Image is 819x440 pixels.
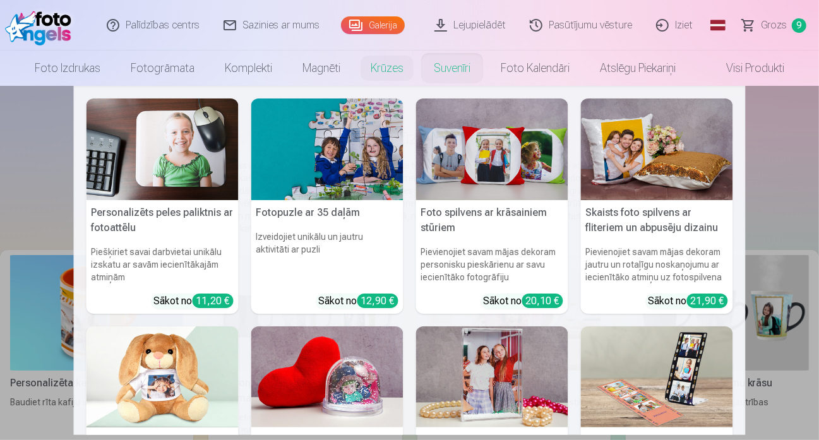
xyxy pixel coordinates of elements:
div: 11,20 € [193,294,234,308]
a: Foto spilvens ar krāsainiem stūriemFoto spilvens ar krāsainiem stūriemPievienojiet savam mājas de... [416,98,568,314]
img: Foto spilvens ar krāsainiem stūriem [416,98,568,200]
img: Akrila rāmis ar sniegpārsliņām [416,326,568,428]
a: Galerija [341,16,405,34]
img: Personalizēts peles paliktnis ar fotoattēlu [87,98,239,200]
a: Krūzes [356,51,419,86]
img: /fa1 [5,5,78,45]
div: 12,90 € [357,294,398,308]
a: Komplekti [210,51,287,86]
img: 7x21 cm alumīnija fotogrāfiju rāmis ar liecamu pamatni (3 fotogrāfijas) [581,326,733,428]
img: Skaists foto spilvens ar fliteriem un abpusēju dizainu [581,98,733,200]
div: 21,90 € [687,294,728,308]
span: 9 [792,18,806,33]
a: Foto kalendāri [486,51,585,86]
div: Sākot no [154,294,234,309]
a: Fotogrāmata [116,51,210,86]
h5: Skaists foto spilvens ar fliteriem un abpusēju dizainu [581,200,733,241]
a: Fotopuzle ar 35 daļāmFotopuzle ar 35 daļāmIzveidojiet unikālu un jautru aktivitāti ar puzliSākot ... [251,98,404,314]
a: Magnēti [287,51,356,86]
img: Sniega bumba ar foto [251,326,404,428]
div: Sākot no [484,294,563,309]
a: Foto izdrukas [20,51,116,86]
div: Sākot no [649,294,728,309]
img: Mīļākā mīkstā rotaļlieta Zaķis ar fotogrāfiju [87,326,239,428]
h5: Personalizēts peles paliktnis ar fotoattēlu [87,200,239,241]
h6: Piešķiriet savai darbvietai unikālu izskatu ar savām iecienītākajām atmiņām [87,241,239,288]
div: Sākot no [319,294,398,309]
a: Visi produkti [691,51,799,86]
img: Fotopuzle ar 35 daļām [251,98,404,200]
span: Grozs [761,18,787,33]
h5: Fotopuzle ar 35 daļām [251,200,404,225]
a: Personalizēts peles paliktnis ar fotoattēluPersonalizēts peles paliktnis ar fotoattēluPiešķiriet ... [87,98,239,314]
a: Skaists foto spilvens ar fliteriem un abpusēju dizainuSkaists foto spilvens ar fliteriem un abpus... [581,98,733,314]
div: 20,10 € [522,294,563,308]
h6: Izveidojiet unikālu un jautru aktivitāti ar puzli [251,225,404,288]
h6: Pievienojiet savam mājas dekoram jautru un rotaļīgu noskaņojumu ar iecienītāko atmiņu uz fotospil... [581,241,733,288]
a: Atslēgu piekariņi [585,51,691,86]
h6: Pievienojiet savam mājas dekoram personisku pieskārienu ar savu iecienītāko fotogrāfiju [416,241,568,288]
h5: Foto spilvens ar krāsainiem stūriem [416,200,568,241]
a: Suvenīri [419,51,486,86]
